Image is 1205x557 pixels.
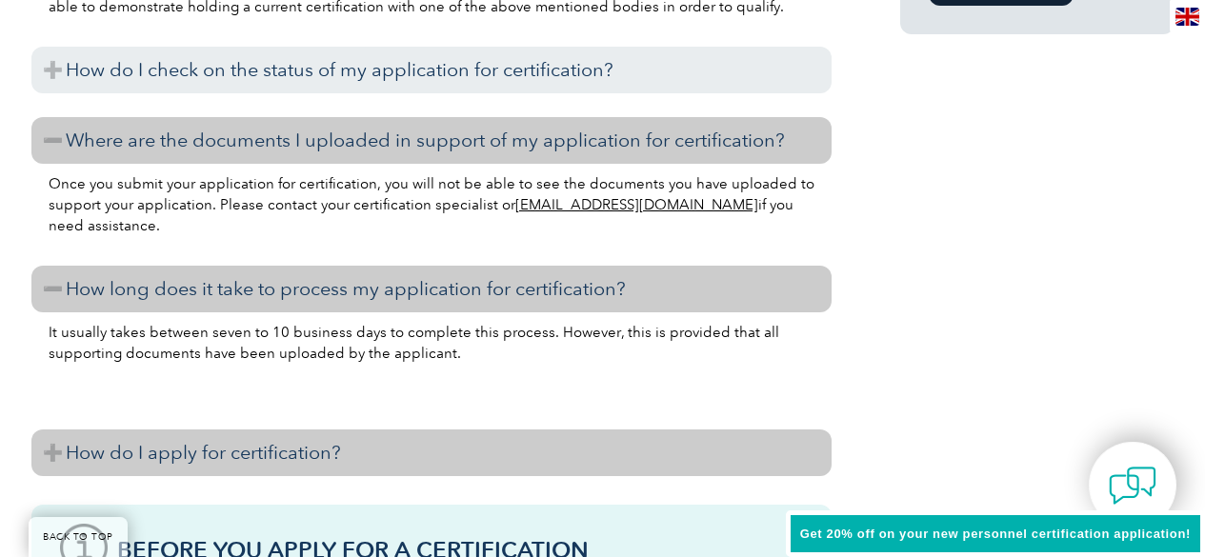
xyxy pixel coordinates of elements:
h3: How do I apply for certification? [31,429,832,476]
img: en [1175,8,1199,26]
span: Get 20% off on your new personnel certification application! [800,527,1191,541]
a: [EMAIL_ADDRESS][DOMAIN_NAME] [515,196,758,213]
h3: Where are the documents I uploaded in support of my application for certification? [31,117,832,164]
a: BACK TO TOP [29,517,128,557]
img: contact-chat.png [1109,462,1156,509]
p: Once you submit your application for certification, you will not be able to see the documents you... [49,173,814,236]
p: It usually takes between seven to 10 business days to complete this process. However, this is pro... [49,322,814,364]
h3: How long does it take to process my application for certification? [31,266,832,312]
h3: How do I check on the status of my application for certification? [31,47,832,93]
